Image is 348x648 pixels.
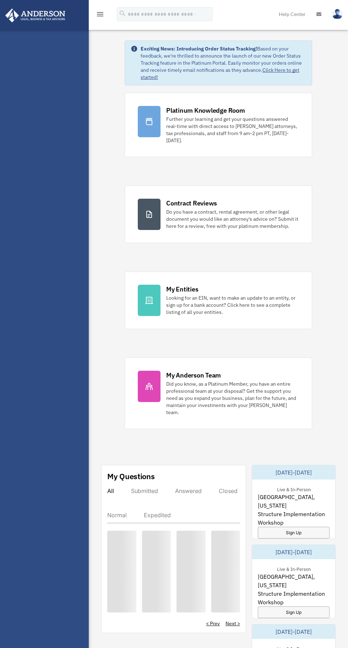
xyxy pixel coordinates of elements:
[3,9,67,22] img: Anderson Advisors Platinum Portal
[258,606,330,618] a: Sign Up
[107,487,114,494] div: All
[258,527,330,539] a: Sign Up
[206,620,220,627] a: < Prev
[258,572,330,589] span: [GEOGRAPHIC_DATA], [US_STATE]
[258,589,330,606] span: Structure Implementation Workshop
[252,625,335,639] div: [DATE]-[DATE]
[166,371,221,380] div: My Anderson Team
[271,485,316,493] div: Live & In-Person
[125,358,312,429] a: My Anderson Team Did you know, as a Platinum Member, you have an entire professional team at your...
[125,93,312,157] a: Platinum Knowledge Room Further your learning and get your questions answered real-time with dire...
[166,285,198,294] div: My Entities
[175,487,202,494] div: Answered
[166,106,245,115] div: Platinum Knowledge Room
[141,45,257,52] strong: Exciting News: Introducing Order Status Tracking!
[125,186,312,243] a: Contract Reviews Do you have a contract, rental agreement, or other legal document you would like...
[141,67,299,80] a: Click Here to get started!
[258,510,330,527] span: Structure Implementation Workshop
[219,487,238,494] div: Closed
[131,487,158,494] div: Submitted
[166,294,299,316] div: Looking for an EIN, want to make an update to an entity, or sign up for a bank account? Click her...
[96,10,104,18] i: menu
[166,208,299,230] div: Do you have a contract, rental agreement, or other legal document you would like an attorney's ad...
[141,45,306,81] div: Based on your feedback, we're thrilled to announce the launch of our new Order Status Tracking fe...
[107,471,155,482] div: My Questions
[252,465,335,480] div: [DATE]-[DATE]
[125,272,312,329] a: My Entities Looking for an EIN, want to make an update to an entity, or sign up for a bank accoun...
[166,199,217,208] div: Contract Reviews
[258,493,330,510] span: [GEOGRAPHIC_DATA], [US_STATE]
[166,380,299,416] div: Did you know, as a Platinum Member, you have an entire professional team at your disposal? Get th...
[225,620,240,627] a: Next >
[96,12,104,18] a: menu
[166,116,299,144] div: Further your learning and get your questions answered real-time with direct access to [PERSON_NAM...
[332,9,343,19] img: User Pic
[271,565,316,572] div: Live & In-Person
[119,10,126,17] i: search
[107,512,127,519] div: Normal
[252,545,335,559] div: [DATE]-[DATE]
[144,512,171,519] div: Expedited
